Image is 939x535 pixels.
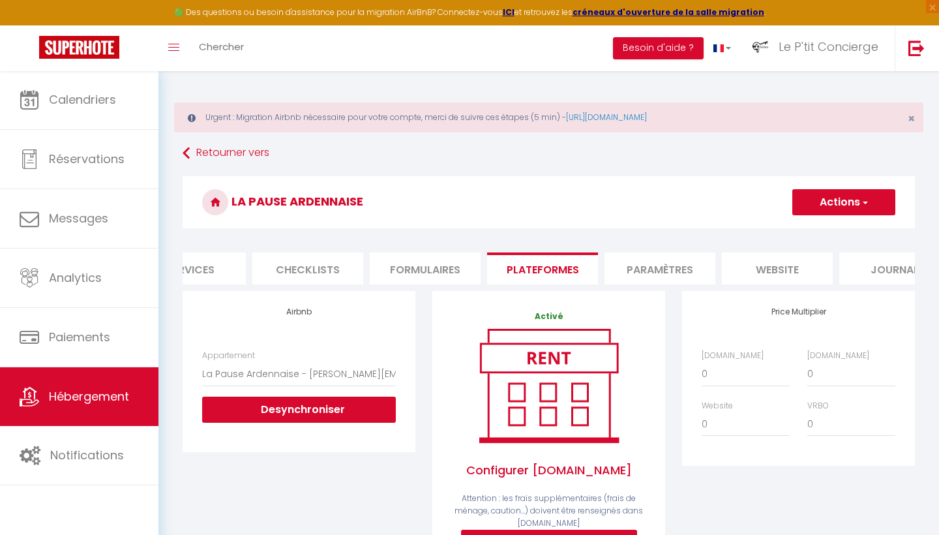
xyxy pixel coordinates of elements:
[487,252,598,284] li: Plateformes
[466,323,632,448] img: rent.png
[613,37,704,59] button: Besoin d'aide ?
[183,176,915,228] h3: La pause ardennaise
[202,307,396,316] h4: Airbnb
[49,151,125,167] span: Réservations
[49,388,129,405] span: Hébergement
[452,311,646,323] p: Activé
[702,400,733,412] label: Website
[807,350,869,362] label: [DOMAIN_NAME]
[252,252,363,284] li: Checklists
[702,350,764,362] label: [DOMAIN_NAME]
[39,36,119,59] img: Super Booking
[722,252,833,284] li: website
[49,329,110,345] span: Paiements
[455,493,643,528] span: Attention : les frais supplémentaires (frais de ménage, caution...) doivent être renseignés dans ...
[908,110,915,127] span: ×
[174,102,923,132] div: Urgent : Migration Airbnb nécessaire pour votre compte, merci de suivre ces étapes (5 min) -
[370,252,481,284] li: Formulaires
[202,397,396,423] button: Desynchroniser
[702,307,895,316] h4: Price Multiplier
[10,5,50,44] button: Ouvrir le widget de chat LiveChat
[202,350,255,362] label: Appartement
[751,37,770,57] img: ...
[503,7,514,18] a: ICI
[573,7,764,18] a: créneaux d'ouverture de la salle migration
[189,25,254,71] a: Chercher
[908,113,915,125] button: Close
[135,252,246,284] li: Services
[183,142,915,165] a: Retourner vers
[566,112,647,123] a: [URL][DOMAIN_NAME]
[199,40,244,53] span: Chercher
[908,40,925,56] img: logout
[741,25,895,71] a: ... Le P'tit Concierge
[604,252,715,284] li: Paramètres
[49,269,102,286] span: Analytics
[50,447,124,463] span: Notifications
[779,38,878,55] span: Le P'tit Concierge
[792,189,895,215] button: Actions
[452,448,646,493] span: Configurer [DOMAIN_NAME]
[49,210,108,226] span: Messages
[49,91,116,108] span: Calendriers
[807,400,829,412] label: VRBO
